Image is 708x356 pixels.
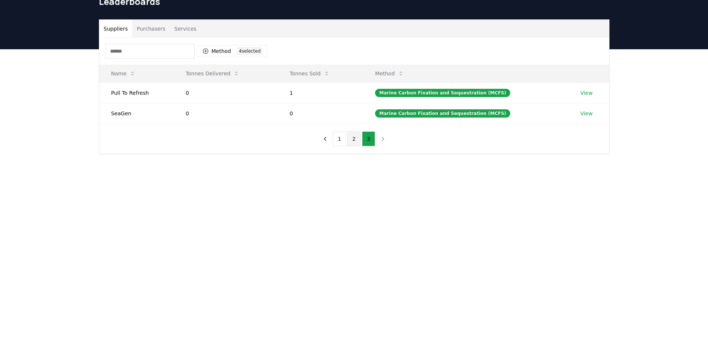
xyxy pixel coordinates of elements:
div: Marine Carbon Fixation and Sequestration (MCFS) [375,109,510,118]
button: 1 [333,131,346,146]
td: 0 [278,103,363,124]
button: Tonnes Sold [284,66,336,81]
td: Pull To Refresh [99,82,174,103]
td: 1 [278,82,363,103]
button: Method [369,66,410,81]
a: View [580,110,593,117]
a: View [580,89,593,97]
button: 3 [362,131,375,146]
td: 0 [174,103,278,124]
button: Method4selected [198,45,268,57]
button: Tonnes Delivered [180,66,246,81]
button: Name [105,66,141,81]
div: 4 selected [237,47,262,55]
div: Marine Carbon Fixation and Sequestration (MCFS) [375,89,510,97]
td: 0 [174,82,278,103]
td: SeaGen [99,103,174,124]
button: previous page [319,131,331,146]
button: Suppliers [99,20,132,38]
button: Services [170,20,201,38]
button: Purchasers [132,20,170,38]
button: 2 [347,131,361,146]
